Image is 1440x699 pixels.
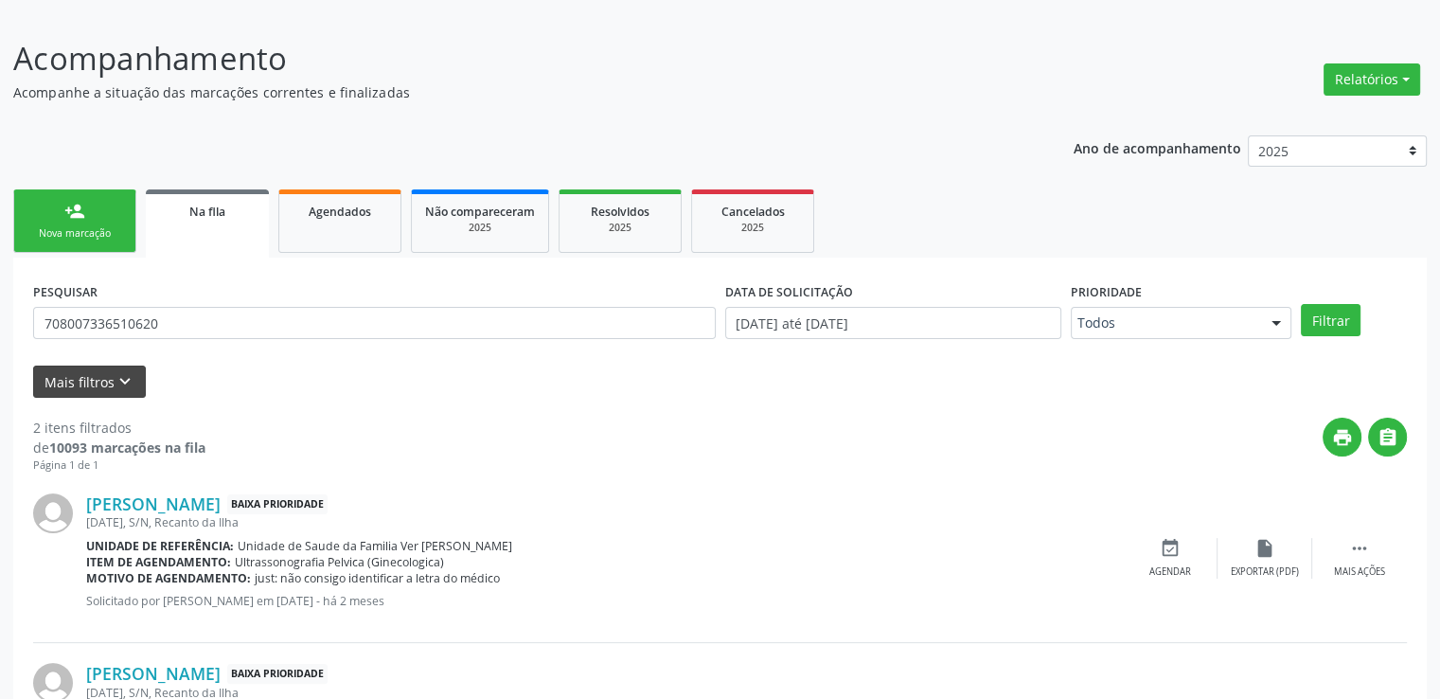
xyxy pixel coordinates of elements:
[1301,304,1360,336] button: Filtrar
[27,226,122,241] div: Nova marcação
[238,538,512,554] span: Unidade de Saude da Familia Ver [PERSON_NAME]
[705,221,800,235] div: 2025
[1231,565,1299,579] div: Exportar (PDF)
[1071,278,1142,307] label: Prioridade
[13,82,1003,102] p: Acompanhe a situação das marcações correntes e finalizadas
[1378,427,1398,448] i: 
[725,278,853,307] label: DATA DE SOLICITAÇÃO
[227,494,328,514] span: Baixa Prioridade
[33,418,205,438] div: 2 itens filtrados
[86,593,1123,609] p: Solicitado por [PERSON_NAME] em [DATE] - há 2 meses
[1160,538,1181,559] i: event_available
[86,514,1123,530] div: [DATE], S/N, Recanto da Ilha
[1074,135,1241,159] p: Ano de acompanhamento
[115,371,135,392] i: keyboard_arrow_down
[86,554,231,570] b: Item de agendamento:
[425,204,535,220] span: Não compareceram
[573,221,667,235] div: 2025
[309,204,371,220] span: Agendados
[86,570,251,586] b: Motivo de agendamento:
[13,35,1003,82] p: Acompanhamento
[721,204,785,220] span: Cancelados
[33,366,146,399] button: Mais filtroskeyboard_arrow_down
[1077,314,1253,332] span: Todos
[255,570,500,586] span: just: não consigo identificar a letra do médico
[33,493,73,533] img: img
[725,307,1061,339] input: Selecione um intervalo
[33,278,98,307] label: PESQUISAR
[1323,418,1361,457] button: print
[86,663,221,684] a: [PERSON_NAME]
[1149,565,1191,579] div: Agendar
[86,538,234,554] b: Unidade de referência:
[1368,418,1407,457] button: 
[1254,538,1275,559] i: insert_drive_file
[33,307,716,339] input: Nome, CNS
[86,493,221,514] a: [PERSON_NAME]
[1334,565,1385,579] div: Mais ações
[1324,63,1420,96] button: Relatórios
[1332,427,1353,448] i: print
[1349,538,1370,559] i: 
[33,457,205,474] div: Página 1 de 1
[425,221,535,235] div: 2025
[64,201,85,222] div: person_add
[189,204,225,220] span: Na fila
[33,438,205,457] div: de
[227,664,328,684] span: Baixa Prioridade
[49,439,205,457] strong: 10093 marcações na fila
[235,554,444,570] span: Ultrassonografia Pelvica (Ginecologica)
[591,204,649,220] span: Resolvidos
